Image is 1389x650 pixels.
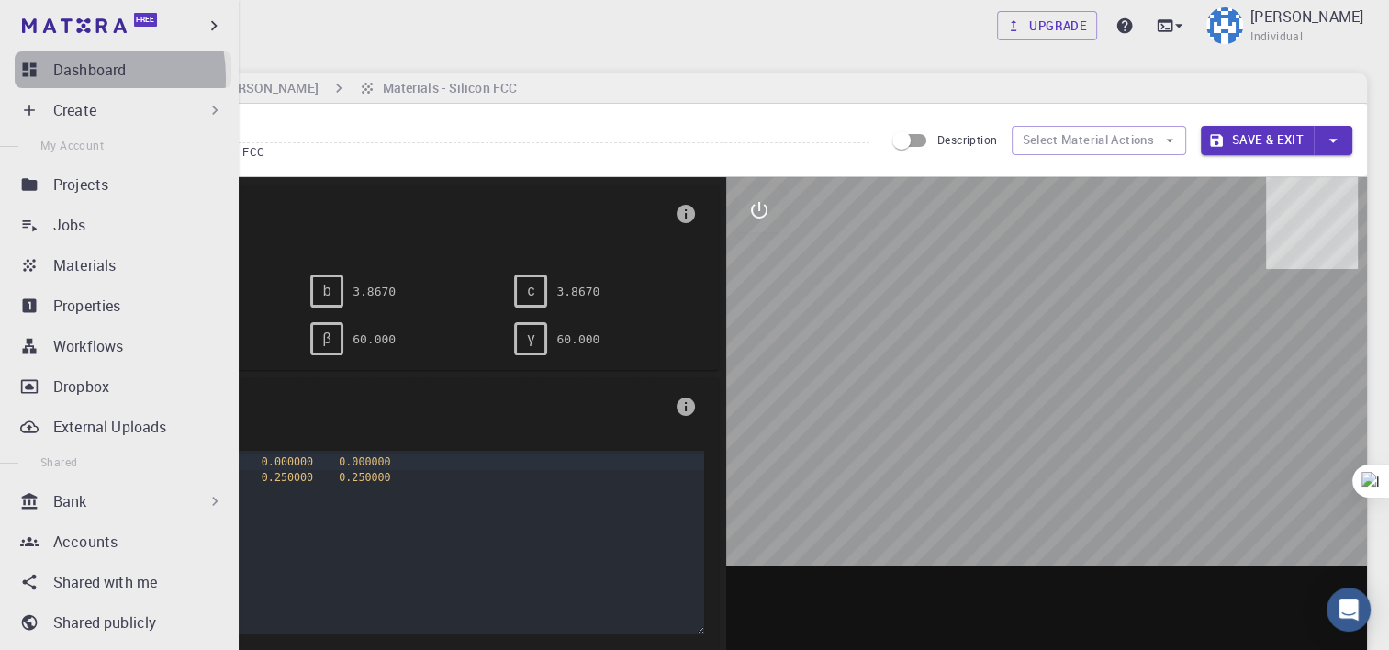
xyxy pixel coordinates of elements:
[106,199,667,229] span: Lattice
[667,196,704,232] button: info
[15,247,231,284] a: Materials
[15,483,231,520] div: Bank
[15,166,231,203] a: Projects
[40,138,104,152] span: My Account
[53,416,166,438] p: External Uploads
[92,78,521,98] nav: breadcrumb
[339,471,390,484] span: 0.250000
[15,409,231,445] a: External Uploads
[375,78,517,98] h6: Materials - Silicon FCC
[15,523,231,560] a: Accounts
[15,287,231,324] a: Properties
[15,604,231,641] a: Shared publicly
[1012,126,1186,155] button: Select Material Actions
[1206,7,1243,44] img: Renuga Devi K
[53,531,118,553] p: Accounts
[37,13,103,29] span: Support
[53,99,96,121] p: Create
[1201,126,1314,155] button: Save & Exit
[53,335,123,357] p: Workflows
[210,78,318,98] h6: [PERSON_NAME]
[262,455,313,468] span: 0.000000
[15,207,231,243] a: Jobs
[53,295,121,317] p: Properties
[339,455,390,468] span: 0.000000
[262,471,313,484] span: 0.250000
[667,388,704,425] button: info
[106,229,667,245] span: FCC
[323,283,331,299] span: b
[242,144,272,159] span: FCC
[1327,588,1371,632] div: Open Intercom Messenger
[15,92,231,129] div: Create
[53,214,86,236] p: Jobs
[40,454,77,469] span: Shared
[53,174,108,196] p: Projects
[323,331,331,347] span: β
[1250,6,1363,28] p: [PERSON_NAME]
[997,11,1097,40] a: Upgrade
[22,18,127,33] img: logo
[353,275,396,308] pre: 3.8670
[53,254,116,276] p: Materials
[106,392,667,421] span: Basis
[527,331,534,347] span: γ
[1250,28,1303,46] span: Individual
[556,323,599,355] pre: 60.000
[53,59,126,81] p: Dashboard
[556,275,599,308] pre: 3.8670
[53,611,156,633] p: Shared publicly
[15,51,231,88] a: Dashboard
[53,490,87,512] p: Bank
[15,368,231,405] a: Dropbox
[937,132,997,147] span: Description
[353,323,396,355] pre: 60.000
[15,564,231,600] a: Shared with me
[53,375,109,398] p: Dropbox
[53,571,157,593] p: Shared with me
[527,283,534,299] span: c
[15,328,231,364] a: Workflows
